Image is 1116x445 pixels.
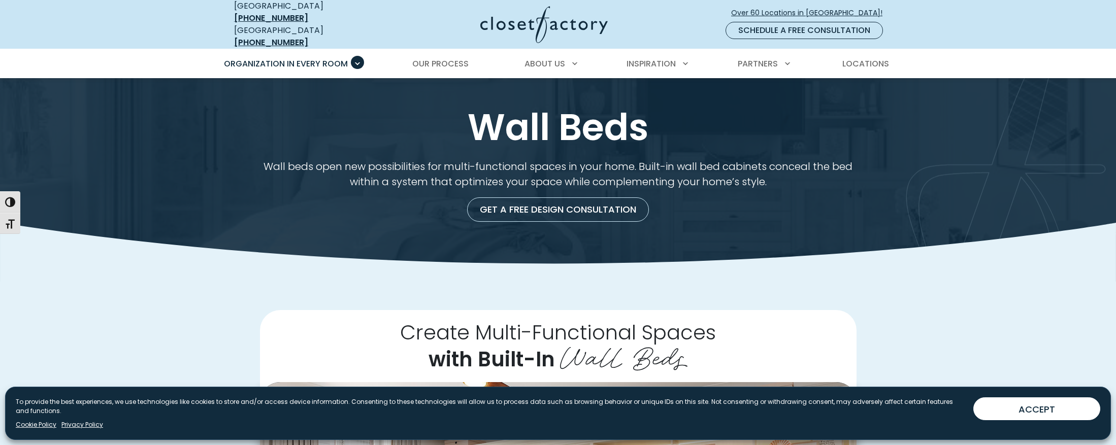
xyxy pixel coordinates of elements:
a: [PHONE_NUMBER] [234,12,308,24]
button: ACCEPT [973,397,1100,420]
img: Closet Factory Logo [480,6,608,43]
a: Over 60 Locations in [GEOGRAPHIC_DATA]! [731,4,891,22]
span: Organization in Every Room [224,58,348,70]
span: About Us [524,58,565,70]
a: Privacy Policy [61,420,103,429]
a: Cookie Policy [16,420,56,429]
p: Wall beds open new possibilities for multi-functional spaces in your home. Built-in wall bed cabi... [260,159,857,189]
p: To provide the best experiences, we use technologies like cookies to store and/or access device i... [16,397,965,416]
a: Get a Free Design Consultation [467,197,649,222]
a: [PHONE_NUMBER] [234,37,308,48]
span: Inspiration [627,58,676,70]
span: Our Process [412,58,469,70]
span: Wall Beds [560,334,688,375]
span: Over 60 Locations in [GEOGRAPHIC_DATA]! [731,8,891,18]
span: Partners [738,58,778,70]
span: with Built-In [429,345,555,373]
span: Create Multi-Functional Spaces [400,318,716,347]
span: Locations [842,58,889,70]
nav: Primary Menu [217,50,899,78]
div: [GEOGRAPHIC_DATA] [234,24,381,49]
a: Schedule a Free Consultation [726,22,883,39]
h1: Wall Beds [232,108,884,147]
